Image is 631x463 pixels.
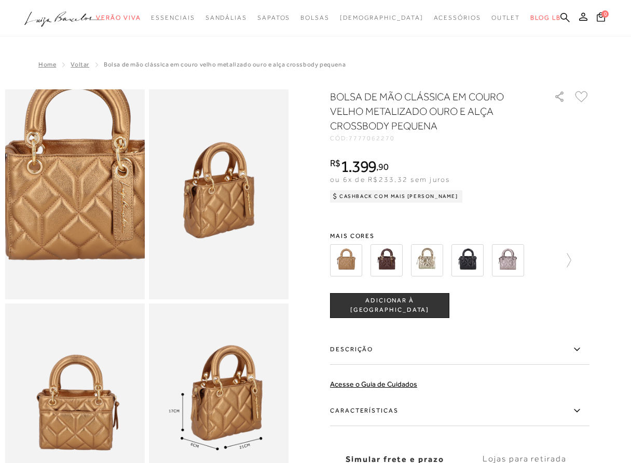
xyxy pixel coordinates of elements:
img: BOLSA DE MÃO CLÁSSICA EM COURO DOURADO E ALÇA CROSSBODY PEQUENA [411,244,443,276]
span: ADICIONAR À [GEOGRAPHIC_DATA] [331,296,449,314]
span: BOLSA DE MÃO CLÁSSICA EM COURO VELHO METALIZADO OURO E ALÇA CROSSBODY PEQUENA [104,61,346,68]
div: CÓD: [330,135,538,141]
a: noSubCategoriesText [340,8,423,28]
h1: BOLSA DE MÃO CLÁSSICA EM COURO VELHO METALIZADO OURO E ALÇA CROSSBODY PEQUENA [330,89,525,133]
span: Bolsas [300,14,330,21]
a: noSubCategoriesText [491,8,520,28]
a: Acesse o Guia de Cuidados [330,380,417,388]
img: BOLSA DE MÃO CLÁSSICA EM COURO BEGE ARGILA E ALÇA CROSSBODY PEQUENA [330,244,362,276]
img: BOLSA DE MÃO CLÁSSICA EM COURO PRETO E ALÇA CROSSBODY PEQUENA [451,244,484,276]
a: BLOG LB [530,8,560,28]
span: Sandálias [205,14,247,21]
a: noSubCategoriesText [257,8,290,28]
a: noSubCategoriesText [96,8,141,28]
img: BOLSA DE MÃO CLÁSSICA EM COURO CAFÉ E ALÇA CROSSBODY PEQUENA [371,244,403,276]
span: Essenciais [151,14,195,21]
span: Outlet [491,14,520,21]
img: image [149,89,289,299]
span: Mais cores [330,233,589,239]
a: noSubCategoriesText [434,8,481,28]
a: Voltar [71,61,89,68]
label: Características [330,396,589,426]
span: 1.399 [340,157,377,176]
button: 0 [594,11,608,25]
span: Verão Viva [96,14,141,21]
span: 7777062270 [349,135,395,142]
div: Cashback com Mais [PERSON_NAME] [330,190,462,203]
span: Sapatos [257,14,290,21]
span: Acessórios [434,14,481,21]
span: [DEMOGRAPHIC_DATA] [340,14,423,21]
span: 90 [378,161,388,172]
a: noSubCategoriesText [300,8,330,28]
span: 0 [601,10,609,18]
a: noSubCategoriesText [151,8,195,28]
span: BLOG LB [530,14,560,21]
label: Descrição [330,335,589,365]
a: Home [38,61,56,68]
a: noSubCategoriesText [205,8,247,28]
button: ADICIONAR À [GEOGRAPHIC_DATA] [330,293,449,318]
img: BOLSA DE MÃO CLÁSSICA EM COURO TITÂNIO E ALÇA CROSSBODY PEQUENA [492,244,524,276]
span: ou 6x de R$233,32 sem juros [330,175,450,183]
i: , [376,162,388,171]
i: R$ [330,158,340,168]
